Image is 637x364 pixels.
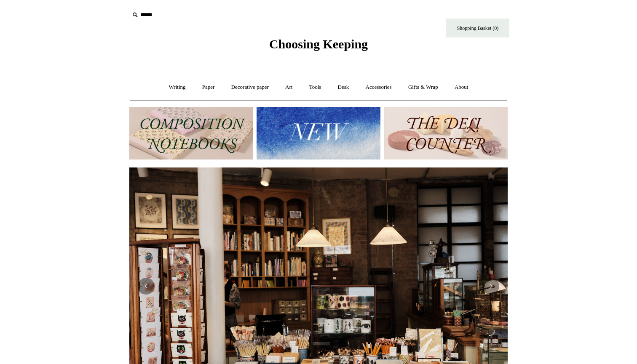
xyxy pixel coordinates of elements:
[195,76,222,98] a: Paper
[482,278,499,295] button: Next
[446,19,509,37] a: Shopping Basket (0)
[330,76,357,98] a: Desk
[161,76,193,98] a: Writing
[447,76,476,98] a: About
[302,76,329,98] a: Tools
[138,278,155,295] button: Previous
[269,44,368,50] a: Choosing Keeping
[129,107,253,159] img: 202302 Composition ledgers.jpg__PID:69722ee6-fa44-49dd-a067-31375e5d54ec
[401,76,446,98] a: Gifts & Wrap
[358,76,399,98] a: Accessories
[224,76,276,98] a: Decorative paper
[278,76,300,98] a: Art
[257,107,380,159] img: New.jpg__PID:f73bdf93-380a-4a35-bcfe-7823039498e1
[384,107,508,159] img: The Deli Counter
[269,37,368,51] span: Choosing Keeping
